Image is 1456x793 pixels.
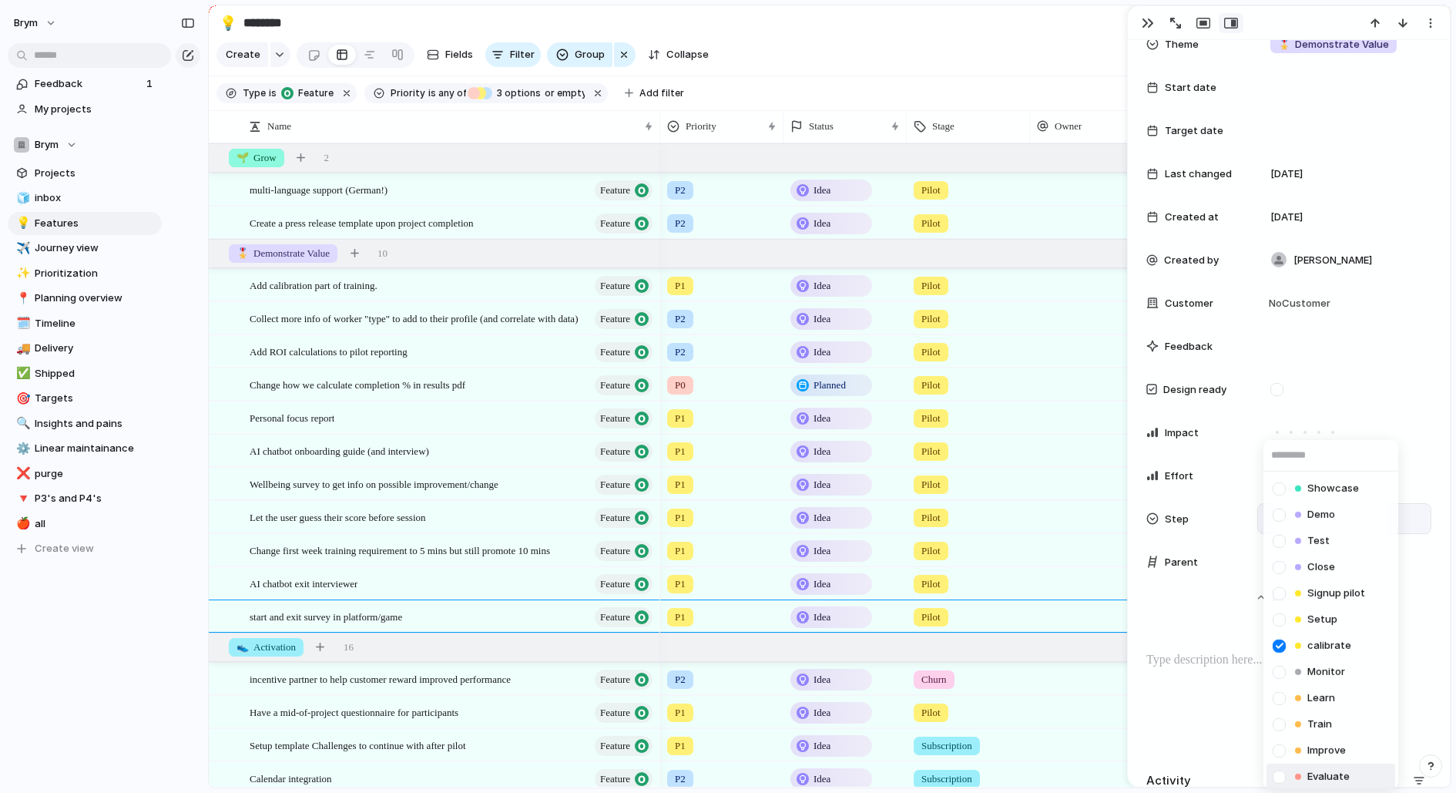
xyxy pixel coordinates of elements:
span: Improve [1307,743,1346,758]
span: Evaluate [1307,769,1350,785]
span: Close [1307,559,1335,575]
span: Learn [1307,691,1335,706]
span: Setup [1307,612,1337,627]
span: Showcase [1307,481,1359,496]
span: Signup pilot [1307,586,1365,601]
span: Train [1307,717,1332,732]
span: Demo [1307,507,1335,523]
span: calibrate [1307,638,1351,654]
span: Monitor [1307,664,1345,680]
span: Test [1307,533,1330,549]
